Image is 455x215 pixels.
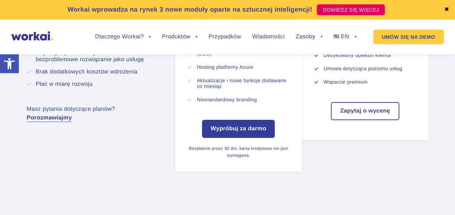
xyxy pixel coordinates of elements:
li: Brak dodatkowych kosztów wdrożenia [36,69,157,75]
a: Zapytaj o wycenę [332,103,399,119]
p: Workai wprowadza na rynek 3 nowe moduły oparte na sztucznej inteligencji! [67,5,312,14]
li: Uzyskaj w pełni funkcjonalne i bezproblemowe rozwiązanie jako usługę [36,50,157,63]
font: Masz pytania dotyczące planów? [27,106,115,112]
a: ✖ [444,7,449,13]
a: Produktów [162,34,197,40]
li: Hosting platformy Azure [197,64,289,70]
a: Wiadomości [252,34,285,40]
a: UMÓW SIĘ NA DEMO [373,30,444,44]
li: Umowa dotycząca poziomu usług [324,66,416,71]
li: Niestandardowy branding [197,97,289,102]
a: Przypadków [208,34,241,40]
a: Porozmawiajmy [27,115,72,121]
li: Wsparcie premium [324,79,416,85]
li: Aktualizacje i nowe funkcje dodawane co miesiąc [197,77,289,89]
span: EN [341,34,349,40]
li: Dedykowany opiekun klienta [324,52,416,58]
a: DOWIEDZ SIĘ WIĘCEJ [317,4,384,15]
div: Bezpłatnie przez 30 dni, karta kredytowa nie jest wymagana. [188,145,289,159]
a: Wypróbuj za darmo [202,120,275,138]
li: Płać w miarę rozwoju [36,81,157,88]
a: Zasoby [296,34,323,40]
a: Dlaczego Workai? [95,34,151,40]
